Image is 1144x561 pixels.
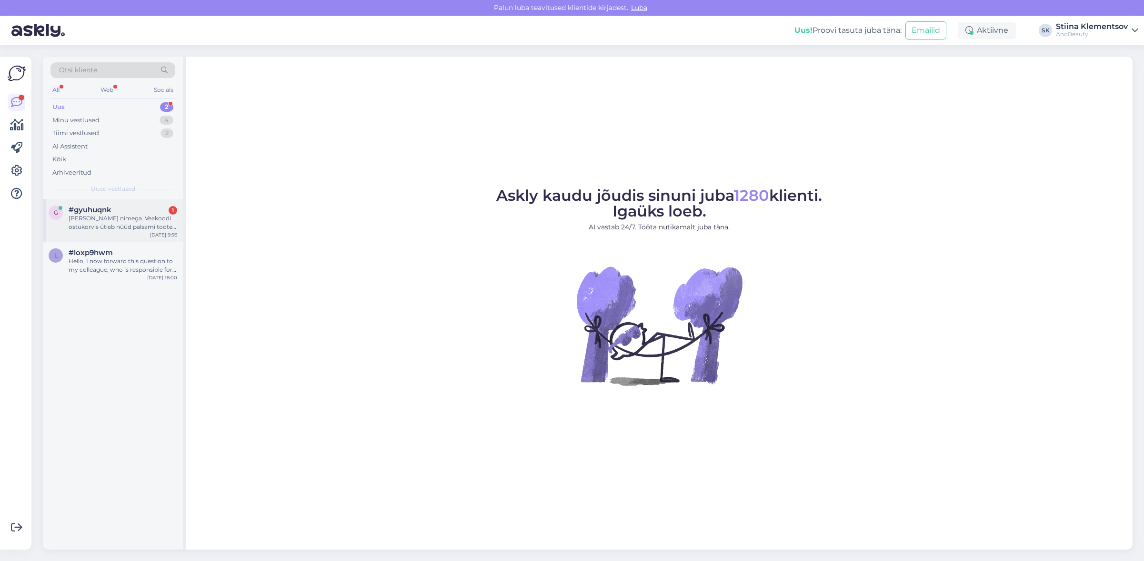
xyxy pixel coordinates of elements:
[1056,23,1138,38] a: Stiina KlementsovAndBeauty
[52,116,100,125] div: Minu vestlused
[69,214,177,231] div: [PERSON_NAME] nimega. Veakoodi ostukorvis ütleb nüüd palsami toote all, et laost otsas
[69,206,111,214] span: #gyuhuqnk
[958,22,1016,39] div: Aktiivne
[496,186,822,220] span: Askly kaudu jõudis sinuni juba klienti. Igaüks loeb.
[160,102,173,112] div: 2
[161,128,173,138] div: 2
[150,231,177,238] div: [DATE] 9:56
[1056,30,1128,38] div: AndBeauty
[52,168,91,177] div: Arhiveeritud
[59,65,97,75] span: Otsi kliente
[99,84,115,96] div: Web
[1056,23,1128,30] div: Stiina Klementsov
[152,84,175,96] div: Socials
[905,21,946,39] button: Emailid
[628,3,650,12] span: Luba
[160,116,173,125] div: 4
[147,274,177,281] div: [DATE] 18:00
[794,26,813,35] b: Uus!
[52,142,88,151] div: AI Assistent
[1039,24,1052,37] div: SK
[8,64,26,82] img: Askly Logo
[734,186,769,205] span: 1280
[496,222,822,232] p: AI vastab 24/7. Tööta nutikamalt juba täna.
[169,206,177,215] div: 1
[573,240,745,411] img: No Chat active
[52,155,66,164] div: Kõik
[54,209,58,216] span: g
[52,102,65,112] div: Uus
[52,128,99,138] div: Tiimi vestlused
[794,25,902,36] div: Proovi tasuta juba täna:
[69,257,177,274] div: Hello, I now forward this question to my colleague, who is responsible for this. The reply will b...
[54,252,58,259] span: l
[91,185,135,193] span: Uued vestlused
[69,248,113,257] span: #loxp9hwm
[50,84,61,96] div: All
